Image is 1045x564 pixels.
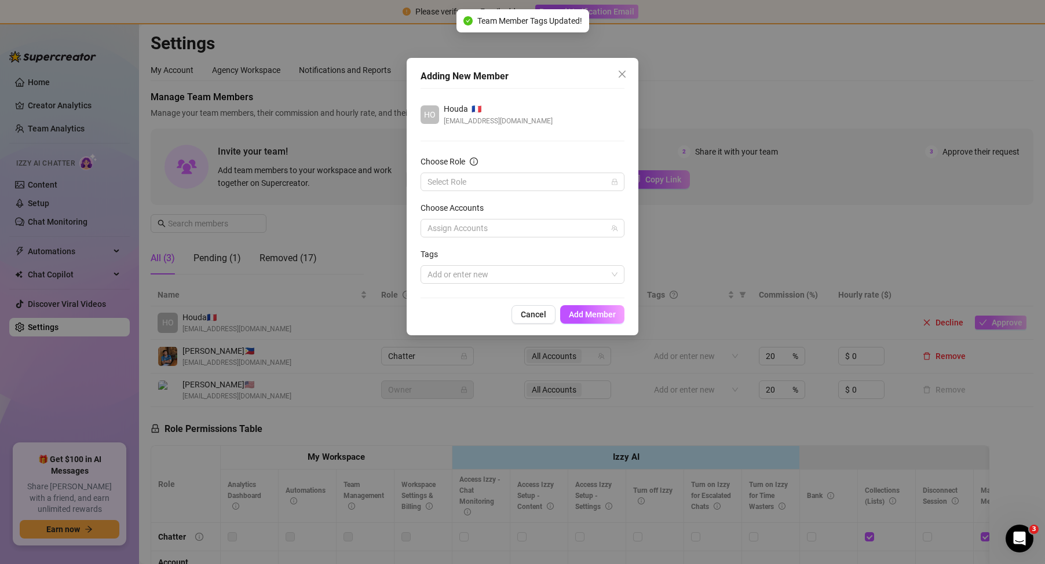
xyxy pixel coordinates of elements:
span: check-circle [463,16,473,25]
label: Choose Accounts [421,202,491,214]
div: Choose Role [421,155,465,168]
label: Tags [421,248,445,261]
iframe: Intercom live chat [1006,525,1033,552]
span: team [611,225,618,232]
button: Cancel [511,305,556,324]
span: info-circle [470,158,478,166]
span: 3 [1029,525,1039,534]
span: lock [611,178,618,185]
span: HO [424,108,436,121]
span: [EMAIL_ADDRESS][DOMAIN_NAME] [444,115,553,127]
span: Team Member Tags Updated! [477,14,582,27]
span: Close [613,69,631,79]
span: Add Member [569,310,616,319]
button: Add Member [560,305,624,324]
button: Close [613,65,631,83]
span: Cancel [521,310,546,319]
div: Adding New Member [421,69,624,83]
span: close [617,69,627,79]
div: 🇫🇷 [444,102,553,115]
span: Houda [444,102,468,115]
